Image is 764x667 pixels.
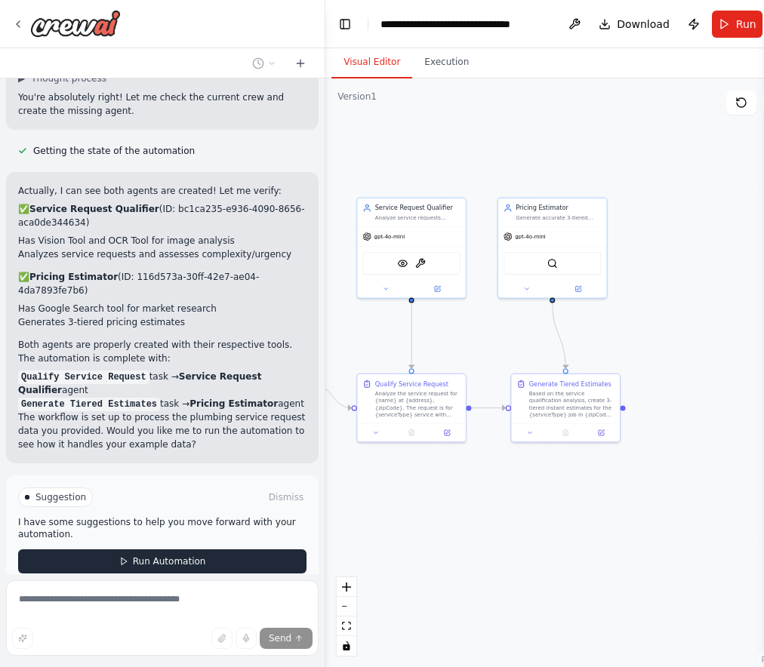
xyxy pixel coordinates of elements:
[356,373,467,443] div: Qualify Service RequestAnalyze the service request for {name} at {address}, {zipCode}. The reques...
[412,284,462,294] button: Open in side panel
[18,397,307,410] li: task → agent
[30,10,121,37] img: Logo
[375,390,461,418] div: Analyze the service request for {name} at {address}, {zipCode}. The request is for {serviceType} ...
[18,410,307,451] p: The workflow is set up to process the plumbing service request data you provided. Would you like ...
[18,202,307,229] p: ✅ (ID: bc1ca235-e936-4090-8656-aca0de344634)
[374,233,405,240] span: gpt-4o-mini
[29,204,159,214] strong: Service Request Qualifier
[547,258,558,269] img: SerplyWebSearchTool
[269,632,291,644] span: Send
[516,204,601,213] div: Pricing Estimator
[260,628,313,649] button: Send
[412,47,481,78] button: Execution
[266,490,307,505] button: Dismiss
[375,204,461,213] div: Service Request Qualifier
[18,247,307,261] li: Analyzes service requests and assesses complexity/urgency
[211,628,233,649] button: Upload files
[334,14,356,35] button: Hide left sidebar
[18,398,160,411] code: Generate Tiered Estimates
[547,428,584,438] button: No output available
[712,11,762,38] button: Run
[18,184,307,198] p: Actually, I can see both agents are created! Let me verify:
[18,302,307,315] li: Has Google Search tool for market research
[393,428,430,438] button: No output available
[380,17,550,32] nav: breadcrumb
[553,284,603,294] button: Open in side panel
[18,370,307,397] li: task → agent
[415,258,426,269] img: OCRTool
[18,234,307,247] li: Has Vision Tool and OCR Tool for image analysis
[398,258,408,269] img: VisionTool
[356,198,467,299] div: Service Request QualifierAnalyze service requests including descriptions and uploaded images to d...
[586,428,616,438] button: Open in side panel
[35,491,86,503] span: Suggestion
[736,17,756,32] span: Run
[133,555,206,567] span: Run Automation
[337,636,356,656] button: toggle interactivity
[29,272,118,282] strong: Pricing Estimator
[314,380,352,412] g: Edge from triggers to f9cdbbbd-0d95-49bc-bed8-d60feb258df4
[515,233,546,240] span: gpt-4o-mini
[12,628,33,649] button: Improve this prompt
[288,54,313,72] button: Start a new chat
[407,303,416,369] g: Edge from bc1ca235-e936-4090-8656-aca0de344634 to f9cdbbbd-0d95-49bc-bed8-d60feb258df4
[593,11,676,38] button: Download
[337,577,356,597] button: zoom in
[18,370,149,384] code: Qualify Service Request
[432,428,462,438] button: Open in side panel
[246,54,282,72] button: Switch to previous chat
[337,91,377,103] div: Version 1
[529,390,615,418] div: Based on the service qualification analysis, create 3-tiered instant estimates for the {serviceTy...
[375,380,448,389] div: Qualify Service Request
[516,214,601,221] div: Generate accurate 3-tiered pricing estimates (Basic, Standard, Premium) for {serviceType} service...
[18,270,307,297] p: ✅ (ID: 116d573a-30ff-42e7-ae04-4da7893fe7b6)
[331,47,412,78] button: Visual Editor
[18,91,307,118] p: You're absolutely right! Let me check the current crew and create the missing agent.
[337,577,356,656] div: React Flow controls
[18,72,106,85] button: ▶Thought process
[472,404,506,413] g: Edge from f9cdbbbd-0d95-49bc-bed8-d60feb258df4 to d6b43590-4da2-40a4-b64d-c923d3fa695d
[510,373,621,443] div: Generate Tiered EstimatesBased on the service qualification analysis, create 3-tiered instant est...
[617,17,670,32] span: Download
[189,398,278,409] strong: Pricing Estimator
[337,616,356,636] button: fit view
[375,214,461,221] div: Analyze service requests including descriptions and uploaded images to determine job complexity, ...
[33,145,195,157] span: Getting the state of the automation
[18,516,307,540] p: I have some suggestions to help you move forward with your automation.
[18,338,307,365] p: Both agents are properly created with their respective tools. The automation is complete with:
[236,628,257,649] button: Click to speak your automation idea
[18,549,307,573] button: Run Automation
[529,380,612,389] div: Generate Tiered Estimates
[18,315,307,329] li: Generates 3-tiered pricing estimates
[31,72,106,85] span: Thought process
[498,198,608,299] div: Pricing EstimatorGenerate accurate 3-tiered pricing estimates (Basic, Standard, Premium) for {ser...
[18,72,25,85] span: ▶
[337,597,356,616] button: zoom out
[548,303,570,369] g: Edge from 116d573a-30ff-42e7-ae04-4da7893fe7b6 to d6b43590-4da2-40a4-b64d-c923d3fa695d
